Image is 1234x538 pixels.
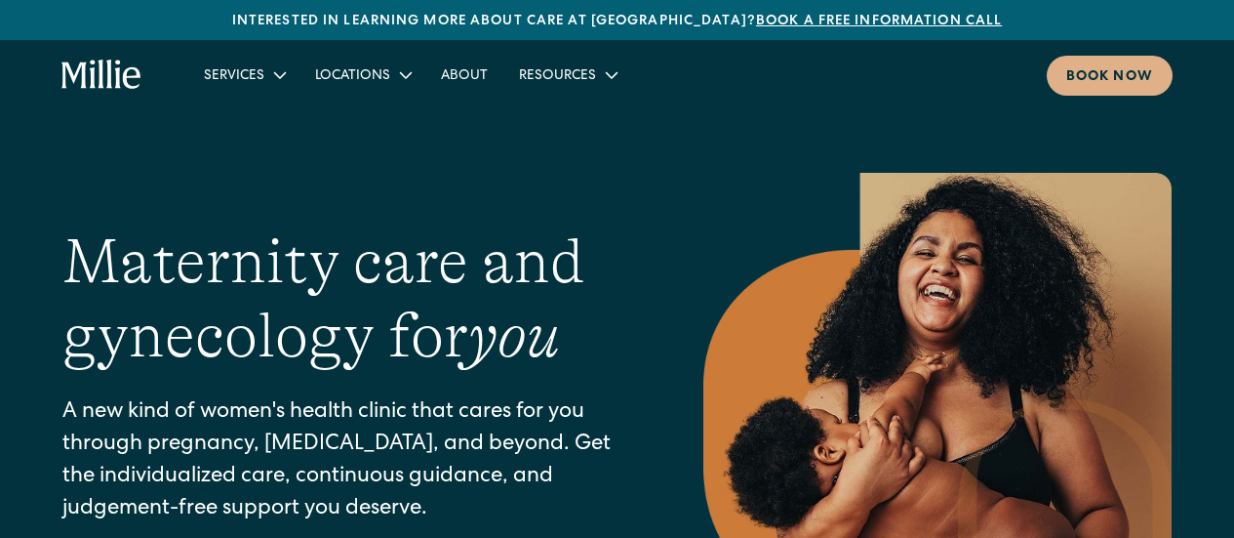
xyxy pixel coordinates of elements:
p: A new kind of women's health clinic that cares for you through pregnancy, [MEDICAL_DATA], and bey... [62,397,625,526]
div: Services [204,66,264,87]
a: About [425,59,503,91]
div: Resources [503,59,631,91]
div: Resources [519,66,596,87]
div: Services [188,59,299,91]
a: home [61,60,141,91]
div: Locations [315,66,390,87]
div: Book now [1066,67,1153,88]
a: Book a free information call [756,15,1002,28]
em: you [468,301,560,371]
h1: Maternity care and gynecology for [62,225,625,375]
a: Book now [1047,56,1173,96]
div: Locations [299,59,425,91]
